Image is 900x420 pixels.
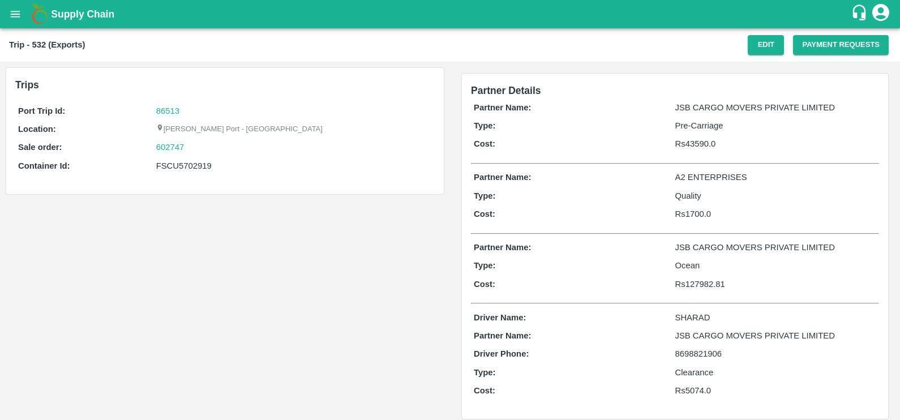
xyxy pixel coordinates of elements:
span: Partner Details [471,85,541,96]
p: JSB CARGO MOVERS PRIVATE LIMITED [675,329,877,342]
p: Rs 5074.0 [675,384,877,397]
b: Cost: [474,209,495,218]
b: Type: [474,261,496,270]
p: Pre-Carriage [675,119,877,132]
p: Rs 127982.81 [675,278,877,290]
p: Rs 1700.0 [675,208,877,220]
div: FSCU5702919 [156,160,432,172]
b: Type: [474,121,496,130]
div: account of current user [871,2,891,26]
button: Payment Requests [793,35,889,55]
b: Partner Name: [474,243,531,252]
button: Edit [748,35,784,55]
p: Quality [675,190,877,202]
b: Type: [474,368,496,377]
b: Container Id: [18,161,70,170]
b: Cost: [474,386,495,395]
b: Cost: [474,139,495,148]
a: 86513 [156,106,179,115]
p: 8698821906 [675,348,877,360]
b: Type: [474,191,496,200]
b: Port Trip Id: [18,106,65,115]
p: Ocean [675,259,877,272]
b: Supply Chain [51,8,114,20]
b: Partner Name: [474,103,531,112]
img: logo [28,3,51,25]
b: Cost: [474,280,495,289]
a: 602747 [156,141,185,153]
div: customer-support [851,4,871,24]
p: SHARAD [675,311,877,324]
p: JSB CARGO MOVERS PRIVATE LIMITED [675,101,877,114]
b: Trips [15,79,39,91]
b: Sale order: [18,143,62,152]
b: Driver Name: [474,313,526,322]
a: Supply Chain [51,6,851,22]
p: [PERSON_NAME] Port - [GEOGRAPHIC_DATA] [156,124,323,135]
b: Partner Name: [474,173,531,182]
p: Clearance [675,366,877,379]
button: open drawer [2,1,28,27]
b: Location: [18,125,56,134]
b: Partner Name: [474,331,531,340]
p: Rs 43590.0 [675,138,877,150]
p: JSB CARGO MOVERS PRIVATE LIMITED [675,241,877,254]
b: Trip - 532 (Exports) [9,40,85,49]
b: Driver Phone: [474,349,529,358]
p: A2 ENTERPRISES [675,171,877,183]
